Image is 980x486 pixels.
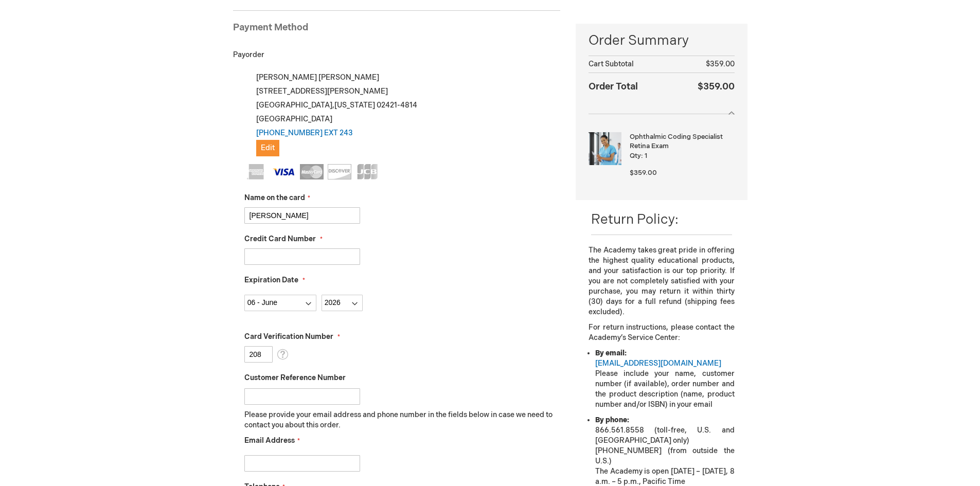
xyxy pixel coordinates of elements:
span: Name on the card [244,193,305,202]
p: The Academy takes great pride in offering the highest quality educational products, and your sati... [589,245,734,317]
span: Credit Card Number [244,235,316,243]
span: Customer Reference Number [244,373,346,382]
li: Please include your name, customer number (if available), order number and the product descriptio... [595,348,734,410]
p: Please provide your email address and phone number in the fields below in case we need to contact... [244,410,561,430]
span: $359.00 [698,81,735,92]
span: 1 [645,152,647,160]
img: Discover [328,164,351,179]
img: Visa [272,164,296,179]
input: Card Verification Number [244,346,273,363]
span: Return Policy: [591,212,679,228]
strong: By email: [595,349,627,357]
input: Credit Card Number [244,248,360,265]
span: Card Verification Number [244,332,333,341]
button: Edit [256,140,279,156]
div: Payment Method [233,21,561,40]
span: $359.00 [706,60,735,68]
span: Qty [630,152,641,160]
a: [PHONE_NUMBER] EXT 243 [256,129,353,137]
strong: Ophthalmic Coding Specialist Retina Exam [630,132,732,151]
img: Ophthalmic Coding Specialist Retina Exam [589,132,621,165]
span: Payorder [233,50,264,59]
strong: Order Total [589,79,638,94]
div: [PERSON_NAME] [PERSON_NAME] [STREET_ADDRESS][PERSON_NAME] [GEOGRAPHIC_DATA] , 02421-4814 [GEOGRAP... [244,70,561,156]
a: [EMAIL_ADDRESS][DOMAIN_NAME] [595,359,721,368]
th: Cart Subtotal [589,56,675,73]
span: Edit [261,143,275,152]
img: MasterCard [300,164,324,179]
p: For return instructions, please contact the Academy’s Service Center: [589,322,734,343]
span: [US_STATE] [334,101,375,110]
span: Expiration Date [244,276,298,284]
img: American Express [244,164,268,179]
span: Email Address [244,436,295,445]
span: Order Summary [589,31,734,56]
strong: By phone: [595,416,629,424]
img: JCB [355,164,379,179]
span: $359.00 [630,169,657,177]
